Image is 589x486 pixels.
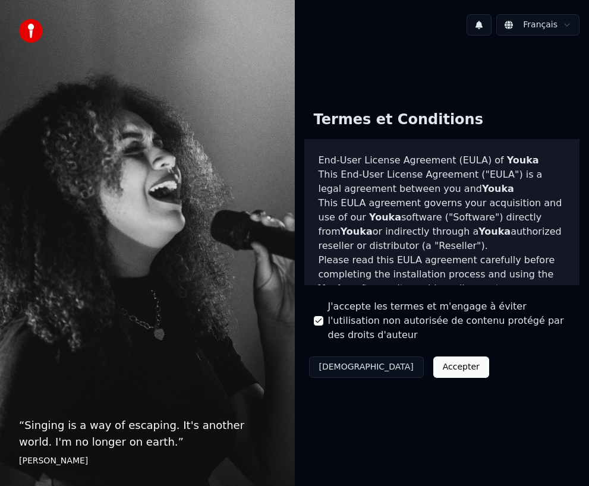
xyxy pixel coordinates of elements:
button: [DEMOGRAPHIC_DATA] [309,356,424,378]
span: Youka [482,183,514,194]
h3: End-User License Agreement (EULA) of [319,153,566,168]
button: Accepter [433,356,489,378]
span: Youka [478,226,511,237]
p: Please read this EULA agreement carefully before completing the installation process and using th... [319,253,566,324]
p: This EULA agreement governs your acquisition and use of our software ("Software") directly from o... [319,196,566,253]
p: This End-User License Agreement ("EULA") is a legal agreement between you and [319,168,566,196]
img: youka [19,19,43,43]
span: Youka [369,212,401,223]
span: Youka [507,154,539,166]
span: Youka [319,283,351,294]
div: Termes et Conditions [304,101,493,139]
label: J'accepte les termes et m'engage à éviter l'utilisation non autorisée de contenu protégé par des ... [328,299,571,342]
footer: [PERSON_NAME] [19,455,276,467]
p: “ Singing is a way of escaping. It's another world. I'm no longer on earth. ” [19,417,276,450]
span: Youka [341,226,373,237]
